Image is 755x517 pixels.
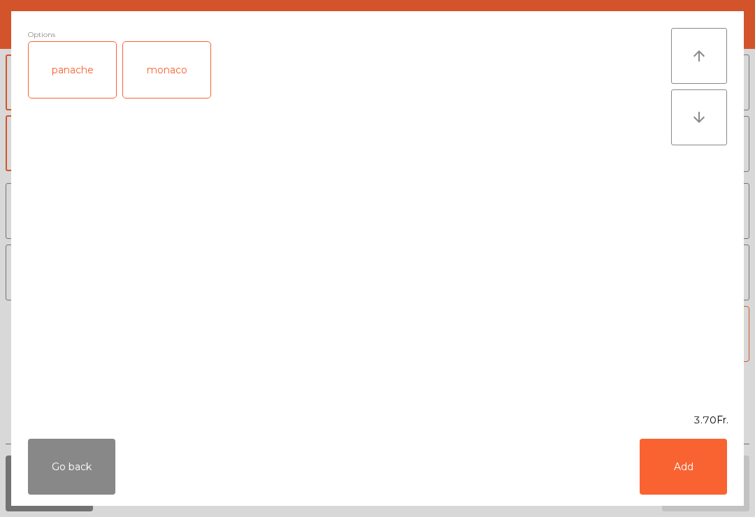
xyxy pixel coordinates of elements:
div: panache [29,42,116,98]
button: Go back [28,439,115,495]
button: arrow_downward [671,89,727,145]
span: Options [28,28,55,41]
div: monaco [123,42,210,98]
div: 3.70Fr. [11,413,744,428]
button: Add [640,439,727,495]
i: arrow_upward [691,48,707,64]
button: arrow_upward [671,28,727,84]
i: arrow_downward [691,109,707,126]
